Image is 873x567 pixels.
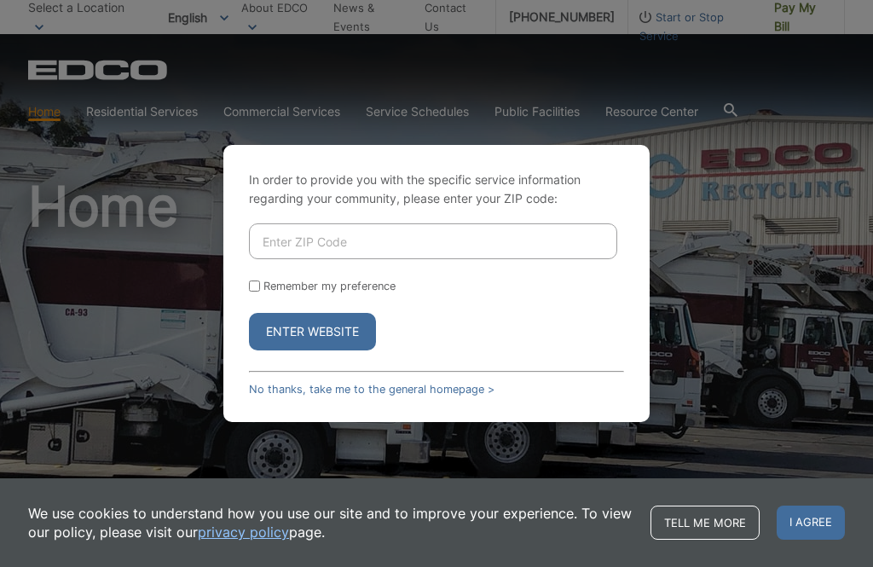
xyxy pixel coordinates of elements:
[263,280,396,292] label: Remember my preference
[249,223,617,259] input: Enter ZIP Code
[650,506,760,540] a: Tell me more
[249,313,376,350] button: Enter Website
[249,171,624,208] p: In order to provide you with the specific service information regarding your community, please en...
[249,383,494,396] a: No thanks, take me to the general homepage >
[28,504,633,541] p: We use cookies to understand how you use our site and to improve your experience. To view our pol...
[777,506,845,540] span: I agree
[198,523,289,541] a: privacy policy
